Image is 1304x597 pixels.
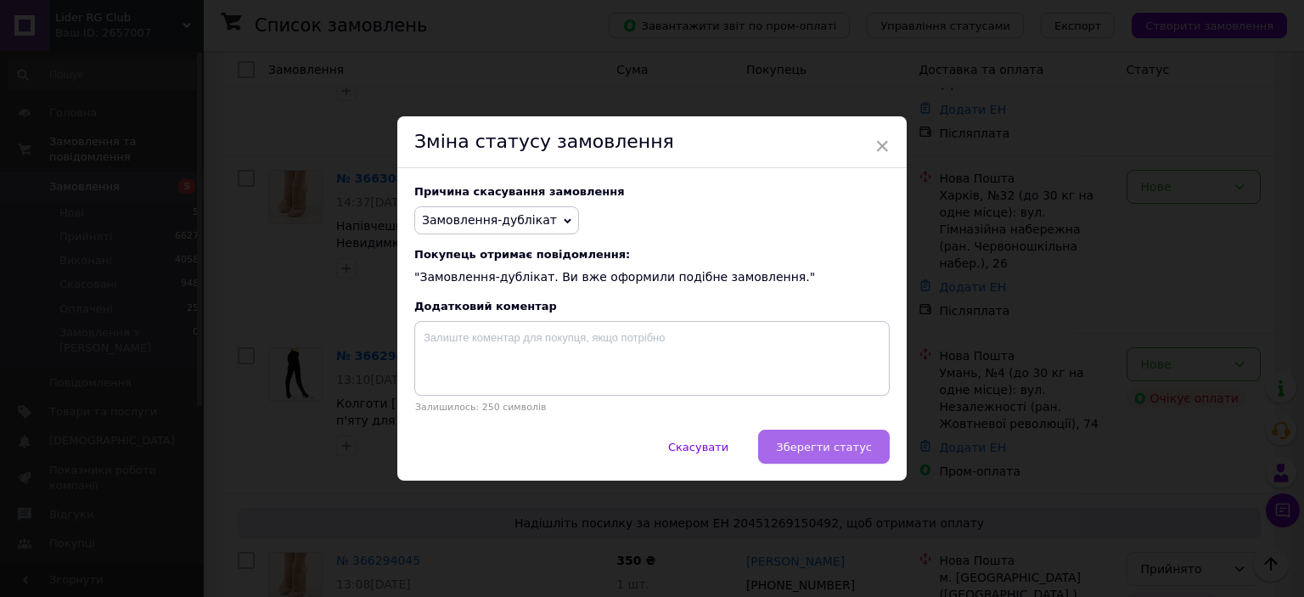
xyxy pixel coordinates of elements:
div: Причина скасування замовлення [414,185,890,198]
span: Скасувати [668,441,728,453]
div: "Замовлення-дублікат. Ви вже оформили подібне замовлення." [414,248,890,286]
button: Зберегти статус [758,430,890,464]
span: Покупець отримає повідомлення: [414,248,890,261]
p: Залишилось: 250 символів [414,402,890,413]
span: Замовлення-дублікат [422,213,557,227]
button: Скасувати [650,430,746,464]
div: Додатковий коментар [414,300,890,313]
span: × [874,132,890,161]
div: Зміна статусу замовлення [397,116,907,168]
span: Зберегти статус [776,441,872,453]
